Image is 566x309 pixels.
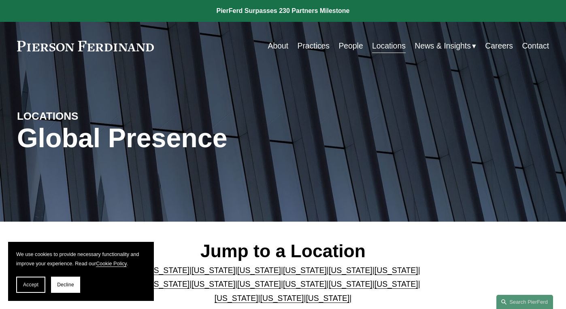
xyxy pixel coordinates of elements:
span: Accept [23,282,38,288]
a: [US_STATE] [146,266,189,275]
a: folder dropdown [415,38,476,54]
section: Cookie banner [8,242,154,301]
a: [US_STATE] [215,294,258,303]
a: [US_STATE] [306,294,349,303]
a: [US_STATE] [146,279,189,288]
a: [US_STATE] [329,266,372,275]
h4: LOCATIONS [17,110,150,123]
a: [US_STATE] [192,279,235,288]
a: About [268,38,289,54]
a: [US_STATE] [374,279,418,288]
button: Accept [16,277,45,293]
a: Cookie Policy [96,261,127,267]
a: [US_STATE] [374,266,418,275]
a: [US_STATE] [283,266,327,275]
a: People [338,38,363,54]
a: Careers [485,38,513,54]
h1: Global Presence [17,123,372,154]
a: Practices [297,38,330,54]
a: [US_STATE] [283,279,327,288]
a: Search this site [496,295,553,309]
h2: Jump to a Location [128,240,438,262]
span: Decline [57,282,74,288]
a: [US_STATE] [260,294,304,303]
p: We use cookies to provide necessary functionality and improve your experience. Read our . [16,250,146,269]
a: Locations [372,38,406,54]
button: Decline [51,277,80,293]
a: Contact [522,38,549,54]
a: [US_STATE] [329,279,372,288]
a: [US_STATE] [237,279,281,288]
a: [US_STATE] [192,266,235,275]
span: News & Insights [415,39,471,53]
a: [US_STATE] [237,266,281,275]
